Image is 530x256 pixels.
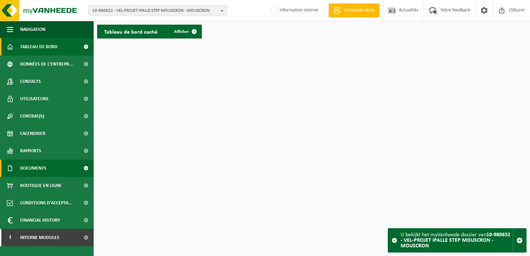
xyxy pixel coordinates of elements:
h2: Tableau de bord caché [97,25,164,38]
span: Navigation [20,21,45,38]
span: Documents [20,160,46,177]
span: 10-980652 - VEL-PROJET IPALLE STEP MOUSCRON - MOUSCRON [92,6,218,16]
span: Demande devis [343,7,376,14]
span: I [7,229,13,246]
a: Afficher [169,25,201,39]
span: Rapports [20,142,41,160]
label: Information interne [270,5,318,16]
span: Données de l'entrepr... [20,56,73,73]
span: Interne modules [20,229,59,246]
span: Calendrier [20,125,45,142]
span: Afficher [174,29,189,34]
span: Tableau de bord [20,38,58,56]
button: 10-980652 - VEL-PROJET IPALLE STEP MOUSCRON - MOUSCRON [88,5,227,16]
span: Utilisateurs [20,90,49,108]
span: Conditions d'accepta... [20,194,72,212]
span: Financial History [20,212,60,229]
span: Contacts [20,73,41,90]
strong: 10-980652 - VEL-PROJET IPALLE STEP MOUSCRON - MOUSCRON [401,232,510,249]
a: Demande devis [328,3,379,17]
span: Boutique en ligne [20,177,62,194]
span: Contrat(s) [20,108,44,125]
div: U bekijkt het myVanheede dossier van [401,229,513,252]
